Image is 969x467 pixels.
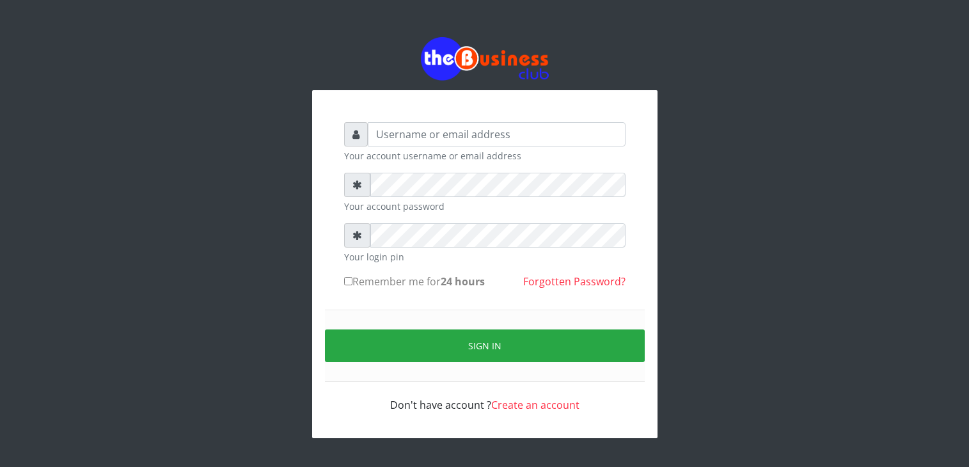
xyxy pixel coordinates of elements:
[368,122,626,146] input: Username or email address
[523,274,626,289] a: Forgotten Password?
[325,329,645,362] button: Sign in
[344,250,626,264] small: Your login pin
[344,277,352,285] input: Remember me for24 hours
[344,274,485,289] label: Remember me for
[344,382,626,413] div: Don't have account ?
[344,149,626,162] small: Your account username or email address
[344,200,626,213] small: Your account password
[441,274,485,289] b: 24 hours
[491,398,579,412] a: Create an account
